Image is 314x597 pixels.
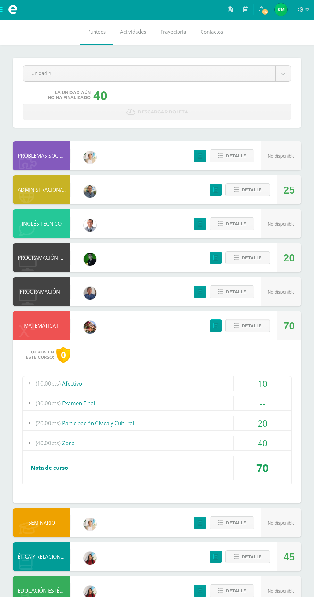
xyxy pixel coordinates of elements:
div: Zona [23,436,291,450]
span: Detalle [226,517,246,529]
button: Detalle [225,251,270,264]
span: Detalle [226,218,246,230]
div: 0 [56,347,70,363]
div: Participación Cívica y Cultural [23,416,291,430]
span: Nota de curso [31,464,68,471]
div: SEMINARIO [13,508,70,537]
span: Actividades [120,29,146,35]
button: Detalle [210,217,254,230]
div: INGLÉS TÉCNICO [13,209,70,238]
span: (30.00pts) [36,396,61,410]
span: (20.00pts) [36,416,61,430]
a: Punteos [80,19,113,45]
div: Examen Final [23,396,291,410]
button: Detalle [225,183,270,196]
button: Detalle [225,550,270,563]
div: ADMINISTRACIÓN/REDACCIÓN Y CORRESPONDENCIA [13,175,70,204]
span: Detalle [242,320,262,332]
span: No disponible [268,221,295,227]
div: 20 [283,244,295,272]
span: Descargar boleta [138,104,188,120]
div: 70 [234,456,291,480]
span: Punteos [87,29,106,35]
span: Detalle [242,551,262,563]
div: PROGRAMACIÓN II [13,277,70,306]
span: Unidad 4 [31,66,267,81]
button: Detalle [210,285,254,298]
img: 2a9226028aa254eb8bf160ce7b8ff5e0.png [84,552,96,565]
img: a3f08ede47cf93992f6d41f2547503f4.png [84,253,96,266]
div: 45 [283,543,295,571]
span: Detalle [226,585,246,597]
span: (40.00pts) [36,436,61,450]
div: Afectivo [23,376,291,391]
a: Unidad 4 [23,66,291,81]
img: f96c4e5d2641a63132d01c8857867525.png [84,518,96,531]
img: 17181a757847fc8d4c08dff730b821a1.png [84,185,96,198]
button: Detalle [210,149,254,162]
span: (10.00pts) [36,376,61,391]
span: Detalle [242,252,262,264]
span: No disponible [268,289,295,294]
span: La unidad aún no ha finalizado [48,90,91,100]
div: PROBLEMAS SOCIOECONÓMICOS [13,141,70,170]
span: Detalle [242,184,262,196]
div: -- [234,396,291,410]
img: 15665d9db7c334c2905e1587f3c0848d.png [84,219,96,232]
a: Actividades [113,19,153,45]
span: No disponible [268,520,295,526]
span: Detalle [226,150,246,162]
div: 70 [283,311,295,340]
span: Trayectoria [161,29,186,35]
div: 20 [234,416,291,430]
div: 25 [283,176,295,204]
img: 7300ad391bb992a97d196bdac7d37d7e.png [275,3,287,16]
div: 40 [93,87,107,104]
div: PROGRAMACIÓN COMERCIAL II [13,243,70,272]
img: 0a4f8d2552c82aaa76f7aefb013bc2ce.png [84,321,96,334]
span: No disponible [268,588,295,593]
a: Trayectoria [153,19,193,45]
button: Detalle [225,319,270,332]
button: Detalle [210,516,254,529]
div: ÉTICA Y RELACIONES HUMANAS [13,542,70,571]
img: f96c4e5d2641a63132d01c8857867525.png [84,151,96,164]
div: 40 [234,436,291,450]
div: 10 [234,376,291,391]
a: Contactos [193,19,230,45]
span: Contactos [201,29,223,35]
span: Logros en este curso: [26,350,54,360]
span: No disponible [268,153,295,159]
img: bf66807720f313c6207fc724d78fb4d0.png [84,287,96,300]
span: 14 [261,8,269,15]
span: Detalle [226,286,246,298]
div: MATEMÁTICA II [13,311,70,340]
